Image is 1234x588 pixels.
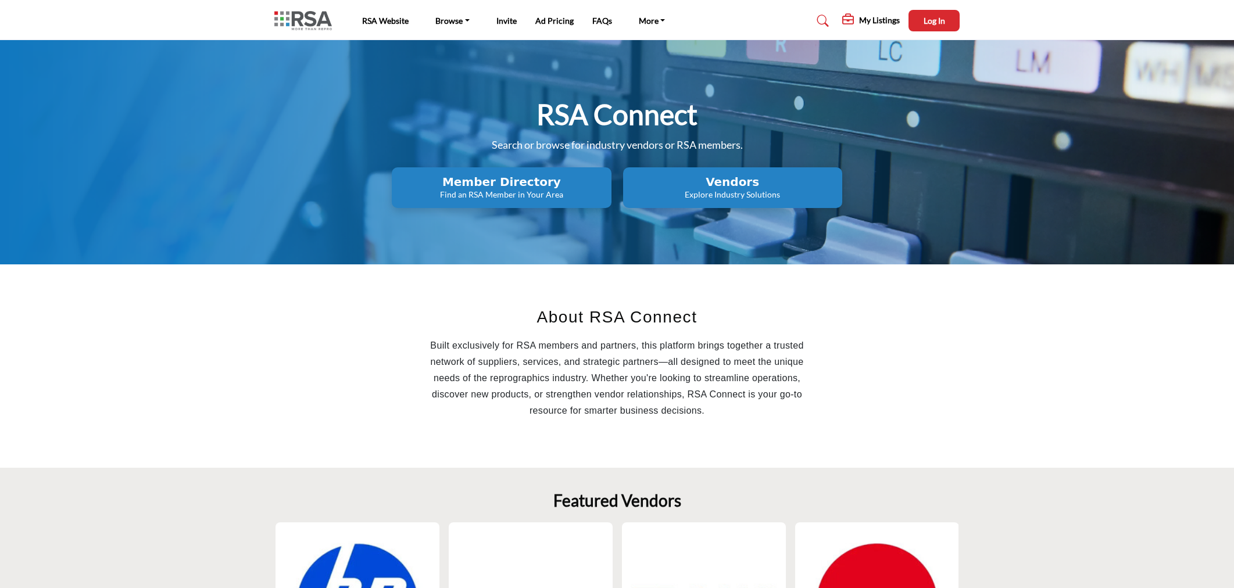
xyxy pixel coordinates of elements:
[536,96,698,132] h1: RSA Connect
[842,14,900,28] div: My Listings
[427,13,478,29] a: Browse
[553,491,681,511] h2: Featured Vendors
[535,16,574,26] a: Ad Pricing
[417,305,817,329] h2: About RSA Connect
[806,12,836,30] a: Search
[492,138,743,151] span: Search or browse for industry vendors or RSA members.
[627,189,839,200] p: Explore Industry Solutions
[631,13,674,29] a: More
[395,175,607,189] h2: Member Directory
[362,16,409,26] a: RSA Website
[395,189,607,200] p: Find an RSA Member in Your Area
[274,11,338,30] img: Site Logo
[496,16,517,26] a: Invite
[908,10,960,31] button: Log In
[623,167,842,208] button: Vendors Explore Industry Solutions
[417,338,817,419] p: Built exclusively for RSA members and partners, this platform brings together a trusted network o...
[627,175,839,189] h2: Vendors
[392,167,611,208] button: Member Directory Find an RSA Member in Your Area
[592,16,612,26] a: FAQs
[924,16,945,26] span: Log In
[859,15,900,26] h5: My Listings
